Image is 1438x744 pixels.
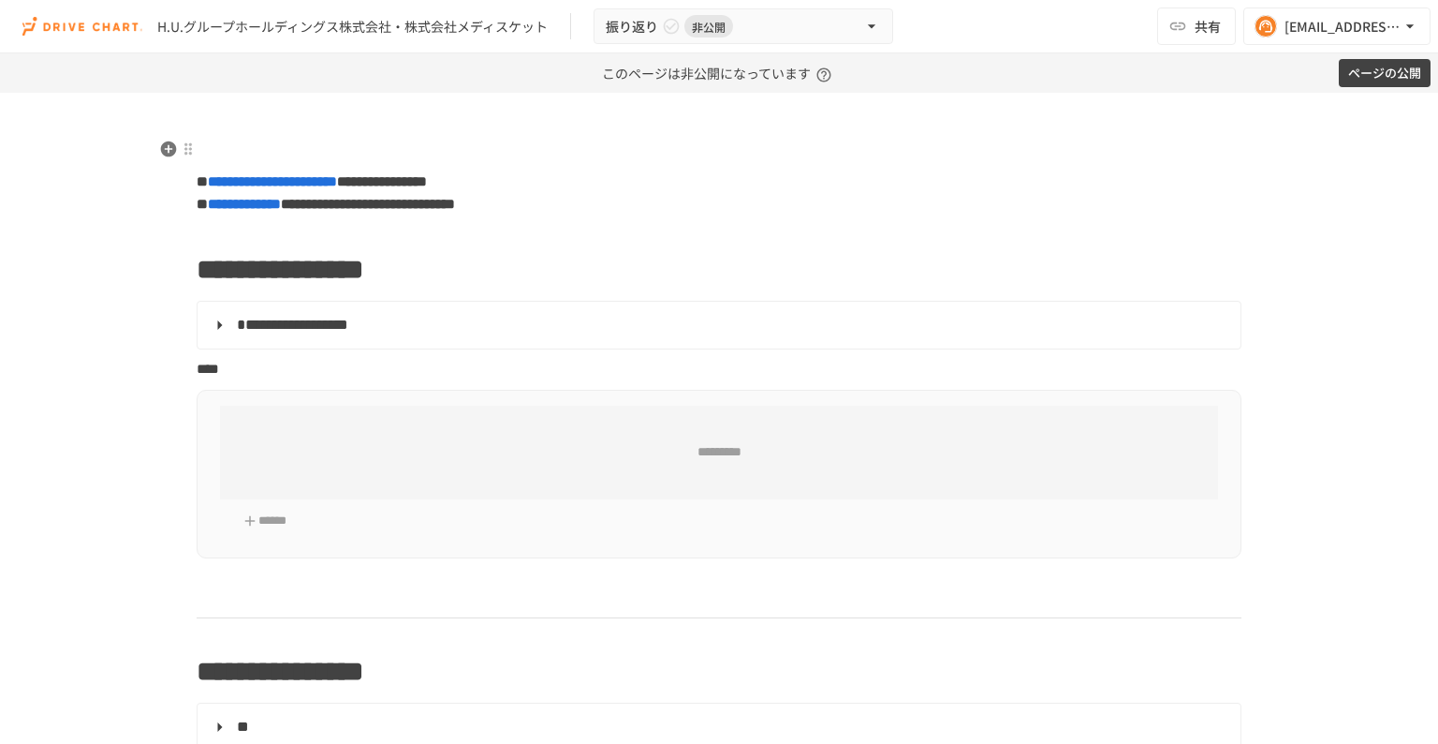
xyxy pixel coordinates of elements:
button: ページの公開 [1339,59,1431,88]
p: このページは非公開になっています [602,53,837,93]
button: 共有 [1157,7,1236,45]
div: H.U.グループホールディングス株式会社・株式会社メディスケット [157,17,548,37]
span: 振り返り [606,15,658,38]
div: [EMAIL_ADDRESS][DOMAIN_NAME] [1284,15,1401,38]
img: i9VDDS9JuLRLX3JIUyK59LcYp6Y9cayLPHs4hOxMB9W [22,11,142,41]
button: 振り返り非公開 [594,8,893,45]
button: [EMAIL_ADDRESS][DOMAIN_NAME] [1243,7,1431,45]
span: 非公開 [684,17,733,37]
span: 共有 [1195,16,1221,37]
